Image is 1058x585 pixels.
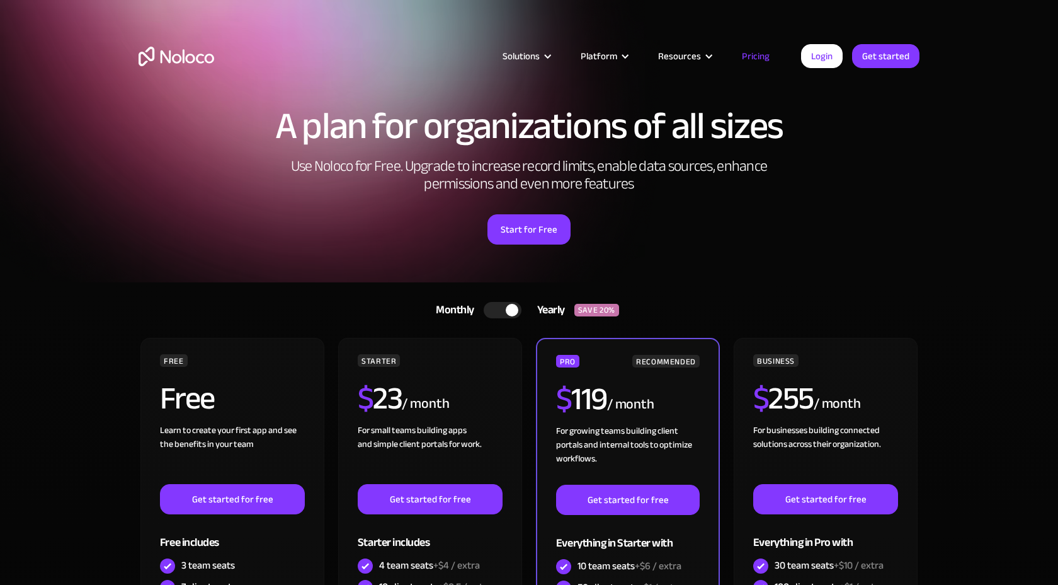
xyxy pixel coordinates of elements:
a: Get started [852,44,919,68]
a: Pricing [726,48,785,64]
h2: Use Noloco for Free. Upgrade to increase record limits, enable data sources, enhance permissions ... [277,158,781,193]
a: Get started for free [358,484,503,514]
div: 30 team seats [775,559,884,572]
div: Monthly [420,301,484,320]
div: Free includes [160,514,305,555]
div: For small teams building apps and simple client portals for work. ‍ [358,424,503,484]
div: For businesses building connected solutions across their organization. ‍ [753,424,898,484]
div: FREE [160,354,188,367]
h2: 119 [556,383,607,415]
div: Yearly [521,301,574,320]
div: Resources [642,48,726,64]
div: Solutions [503,48,540,64]
h2: 23 [358,383,402,414]
div: 4 team seats [379,559,480,572]
div: Platform [565,48,642,64]
div: BUSINESS [753,354,799,367]
div: / month [402,394,449,414]
div: For growing teams building client portals and internal tools to optimize workflows. [556,424,700,485]
div: Starter includes [358,514,503,555]
a: Login [801,44,843,68]
span: +$4 / extra [433,556,480,575]
a: Get started for free [753,484,898,514]
div: Platform [581,48,617,64]
div: 10 team seats [577,559,681,573]
div: Solutions [487,48,565,64]
span: +$6 / extra [635,557,681,576]
div: Everything in Starter with [556,515,700,556]
h2: 255 [753,383,814,414]
div: 3 team seats [181,559,235,572]
div: / month [607,395,654,415]
h1: A plan for organizations of all sizes [139,107,919,145]
div: Everything in Pro with [753,514,898,555]
span: $ [556,369,572,429]
div: Resources [658,48,701,64]
a: Get started for free [556,485,700,515]
div: RECOMMENDED [632,355,700,368]
a: home [139,47,214,66]
span: $ [753,369,769,428]
div: SAVE 20% [574,304,619,316]
h2: Free [160,383,215,414]
span: +$10 / extra [834,556,884,575]
div: / month [814,394,861,414]
div: PRO [556,355,579,368]
div: STARTER [358,354,400,367]
a: Start for Free [487,214,571,245]
div: Learn to create your first app and see the benefits in your team ‍ [160,424,305,484]
a: Get started for free [160,484,305,514]
span: $ [358,369,373,428]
